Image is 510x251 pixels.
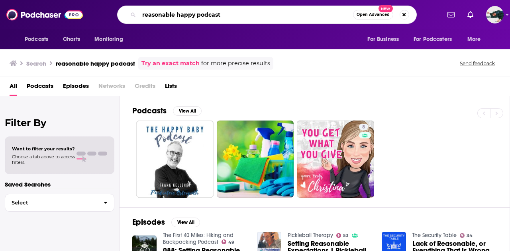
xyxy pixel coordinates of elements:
a: Pickleball Therapy [288,232,333,239]
a: Show notifications dropdown [444,8,458,21]
a: Show notifications dropdown [464,8,477,21]
img: Podchaser - Follow, Share and Rate Podcasts [6,7,83,22]
button: View All [173,106,202,116]
a: 49 [222,239,235,244]
a: EpisodesView All [132,217,200,227]
a: The Security Table [412,232,457,239]
span: Choose a tab above to access filters. [12,154,75,165]
button: Select [5,194,114,212]
button: open menu [408,32,463,47]
img: User Profile [486,6,504,23]
span: New [379,5,393,12]
div: Search podcasts, credits, & more... [117,6,417,24]
span: Select [5,200,97,205]
button: Open AdvancedNew [353,10,393,19]
a: All [10,80,17,96]
a: 8 [297,121,374,198]
span: 34 [467,234,473,237]
h3: reasonable happy podcast [56,60,135,67]
span: for more precise results [201,59,270,68]
span: Networks [98,80,125,96]
h2: Podcasts [132,106,167,116]
a: Lists [165,80,177,96]
button: View All [171,218,200,227]
span: 53 [343,234,349,237]
span: 49 [228,241,234,244]
h3: Search [26,60,46,67]
button: open menu [362,32,409,47]
span: For Podcasters [414,34,452,45]
span: Want to filter your results? [12,146,75,152]
a: 34 [460,233,473,238]
a: PodcastsView All [132,106,202,116]
h2: Filter By [5,117,114,128]
span: Monitoring [94,34,123,45]
button: open menu [89,32,133,47]
input: Search podcasts, credits, & more... [139,8,353,21]
a: Charts [58,32,85,47]
button: Send feedback [457,60,497,67]
p: Saved Searches [5,181,114,188]
a: Try an exact match [141,59,200,68]
span: 8 [362,123,365,131]
span: Open Advanced [357,13,390,17]
button: open menu [462,32,491,47]
span: Charts [63,34,80,45]
span: Podcasts [25,34,48,45]
button: open menu [19,32,59,47]
h2: Episodes [132,217,165,227]
a: The First 40 Miles: Hiking and Backpacking Podcast [163,232,233,245]
span: More [467,34,481,45]
a: Episodes [63,80,89,96]
span: Credits [135,80,155,96]
span: Logged in as fsg.publicity [486,6,504,23]
a: 8 [359,124,368,130]
a: Podcasts [27,80,53,96]
a: 53 [336,233,349,238]
button: Show profile menu [486,6,504,23]
span: For Business [367,34,399,45]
